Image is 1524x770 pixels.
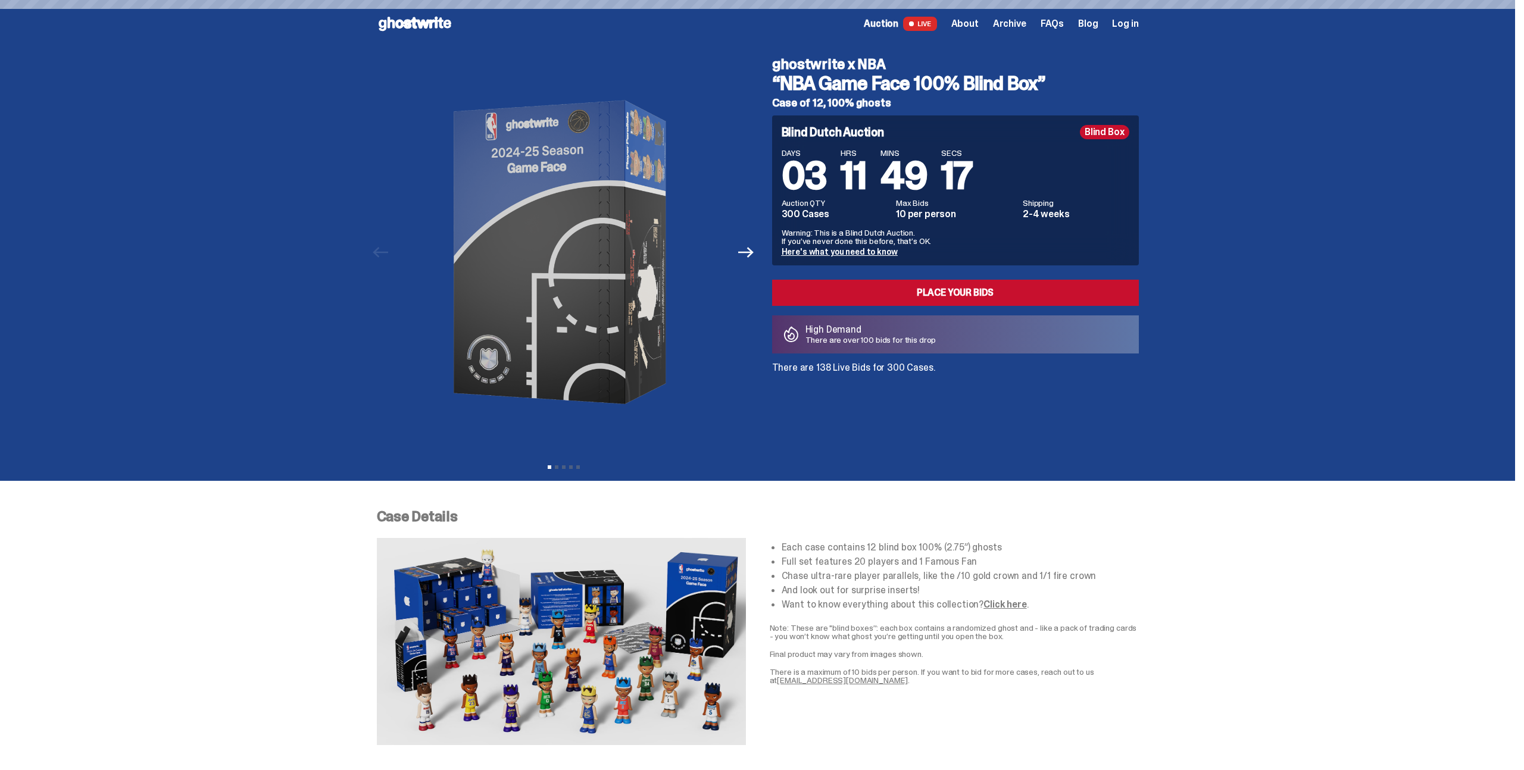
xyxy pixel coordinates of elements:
a: Blog [1078,19,1098,29]
p: There are over 100 bids for this drop [805,336,936,344]
a: FAQs [1041,19,1064,29]
span: 11 [841,151,866,201]
p: There is a maximum of 10 bids per person. If you want to bid for more cases, reach out to us at . [770,668,1139,684]
a: Place your Bids [772,280,1139,306]
span: Auction [864,19,898,29]
span: 49 [880,151,927,201]
p: There are 138 Live Bids for 300 Cases. [772,363,1139,373]
button: View slide 2 [555,465,558,469]
li: Want to know everything about this collection? . [782,600,1139,609]
p: Case Details [377,509,1139,524]
a: [EMAIL_ADDRESS][DOMAIN_NAME] [777,675,908,686]
dd: 2-4 weeks [1023,209,1129,219]
li: And look out for surprise inserts! [782,586,1139,595]
img: NBA-Hero-1.png [400,48,727,457]
span: DAYS [782,149,827,157]
p: Note: These are "blind boxes”: each box contains a randomized ghost and - like a pack of trading ... [770,624,1139,640]
button: View slide 4 [569,465,573,469]
p: Final product may vary from images shown. [770,650,1139,658]
button: View slide 5 [576,465,580,469]
li: Full set features 20 players and 1 Famous Fan [782,557,1139,566]
a: Archive [993,19,1026,29]
dd: 300 Cases [782,209,889,219]
img: NBA-Case-Details.png [377,538,746,745]
button: Next [733,239,760,265]
div: Blind Box [1080,125,1129,139]
li: Each case contains 12 blind box 100% (2.75”) ghosts [782,543,1139,552]
h3: “NBA Game Face 100% Blind Box” [772,74,1139,93]
span: 17 [941,151,973,201]
a: Auction LIVE [864,17,936,31]
p: High Demand [805,325,936,334]
button: View slide 3 [562,465,566,469]
dt: Auction QTY [782,199,889,207]
h4: ghostwrite x NBA [772,57,1139,71]
dt: Shipping [1023,199,1129,207]
span: SECS [941,149,973,157]
button: View slide 1 [548,465,551,469]
span: HRS [841,149,866,157]
a: Here's what you need to know [782,246,898,257]
dd: 10 per person [896,209,1016,219]
a: Click here [983,598,1026,611]
span: 03 [782,151,827,201]
h5: Case of 12, 100% ghosts [772,98,1139,108]
span: LIVE [903,17,937,31]
h4: Blind Dutch Auction [782,126,884,138]
span: MINS [880,149,927,157]
a: Log in [1112,19,1138,29]
li: Chase ultra-rare player parallels, like the /10 gold crown and 1/1 fire crown [782,571,1139,581]
a: About [951,19,979,29]
dt: Max Bids [896,199,1016,207]
p: Warning: This is a Blind Dutch Auction. If you’ve never done this before, that’s OK. [782,229,1129,245]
